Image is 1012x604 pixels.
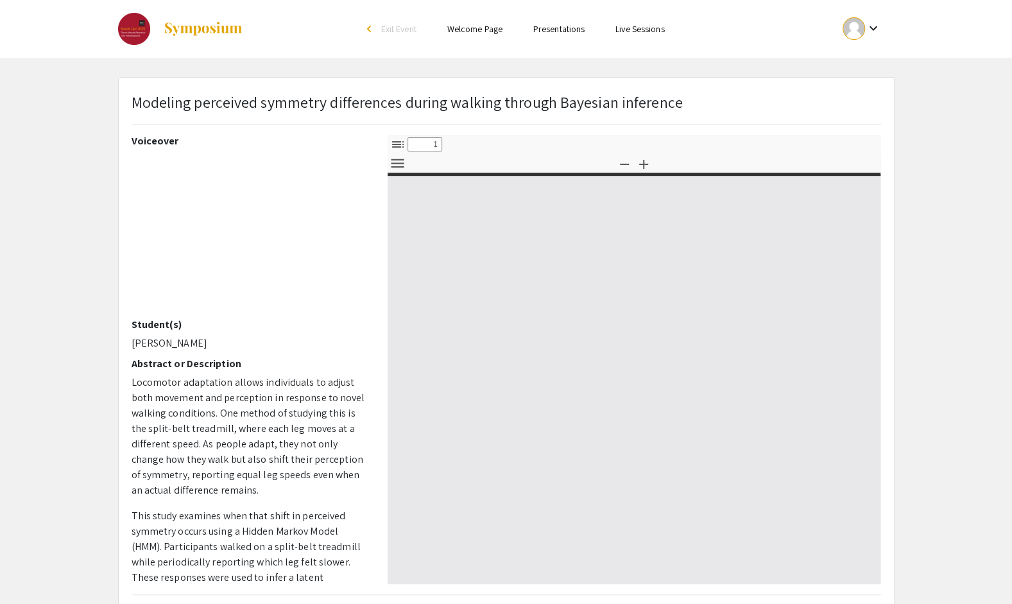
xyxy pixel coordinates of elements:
[132,358,368,370] h2: Abstract or Description
[118,13,243,45] a: Speak Up! 2025
[132,336,368,351] p: [PERSON_NAME]
[829,14,894,43] button: Expand account dropdown
[407,137,442,151] input: Page
[633,154,655,173] button: Zoom In
[132,318,368,331] h2: Student(s)
[10,546,55,594] iframe: Chat
[381,23,416,35] span: Exit Event
[132,135,368,147] h2: Voiceover
[387,135,409,153] button: Toggle Sidebar
[613,154,635,173] button: Zoom Out
[367,25,375,33] div: arrow_back_ios
[387,154,409,173] button: Tools
[163,21,243,37] img: Symposium by ForagerOne
[132,152,368,318] iframe: YouTube video player
[118,13,150,45] img: Speak Up! 2025
[865,21,880,36] mat-icon: Expand account dropdown
[533,23,585,35] a: Presentations
[132,91,683,114] p: Modeling perceived symmetry differences during walking through Bayesian inference
[615,23,664,35] a: Live Sessions
[132,375,368,498] p: Locomotor adaptation allows individuals to adjust both movement and perception in response to nov...
[447,23,502,35] a: Welcome Page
